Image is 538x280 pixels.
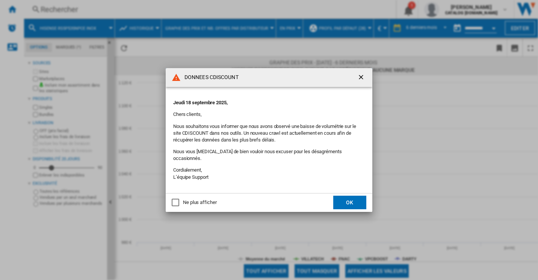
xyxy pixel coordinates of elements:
p: Nous souhaitons vous informer que nous avons observé une baisse de volumétrie sur le site CDISCOU... [173,123,365,144]
ng-md-icon: getI18NText('BUTTONS.CLOSE_DIALOG') [357,73,366,82]
h4: DONNEES CDISCOUNT [181,74,239,81]
button: getI18NText('BUTTONS.CLOSE_DIALOG') [354,70,369,85]
md-checkbox: Ne plus afficher [172,199,216,206]
p: Cordialement, L’équipe Support [173,167,365,180]
div: Ne plus afficher [183,199,216,206]
strong: Jeudi 18 septembre 2025, [173,100,228,105]
button: OK [333,196,366,209]
p: Nous vous [MEDICAL_DATA] de bien vouloir nous excuser pour les désagréments occasionnés. [173,148,365,162]
p: Chers clients, [173,111,365,118]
